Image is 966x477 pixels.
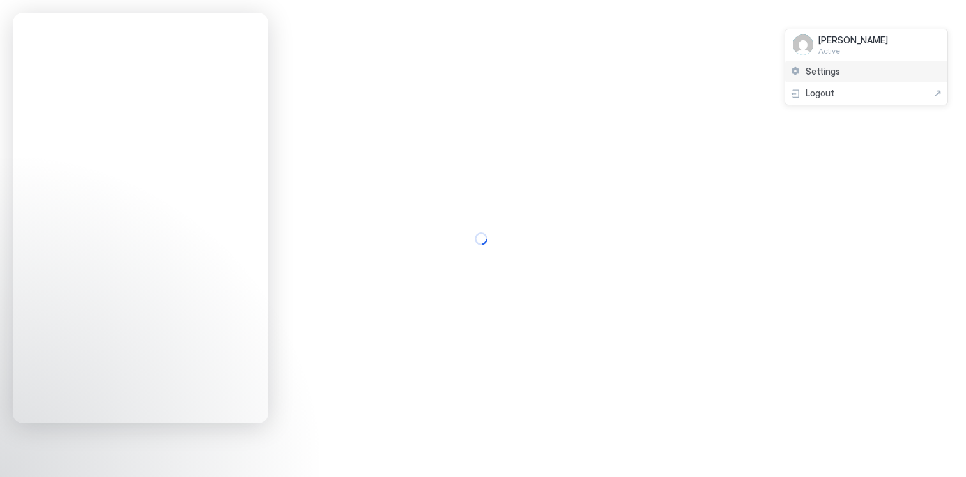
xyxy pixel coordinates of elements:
iframe: Intercom live chat [13,13,268,423]
span: Logout [806,87,834,99]
span: Active [818,46,888,56]
span: [PERSON_NAME] [818,34,888,46]
span: Settings [806,66,840,77]
iframe: Intercom live chat [13,434,43,464]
